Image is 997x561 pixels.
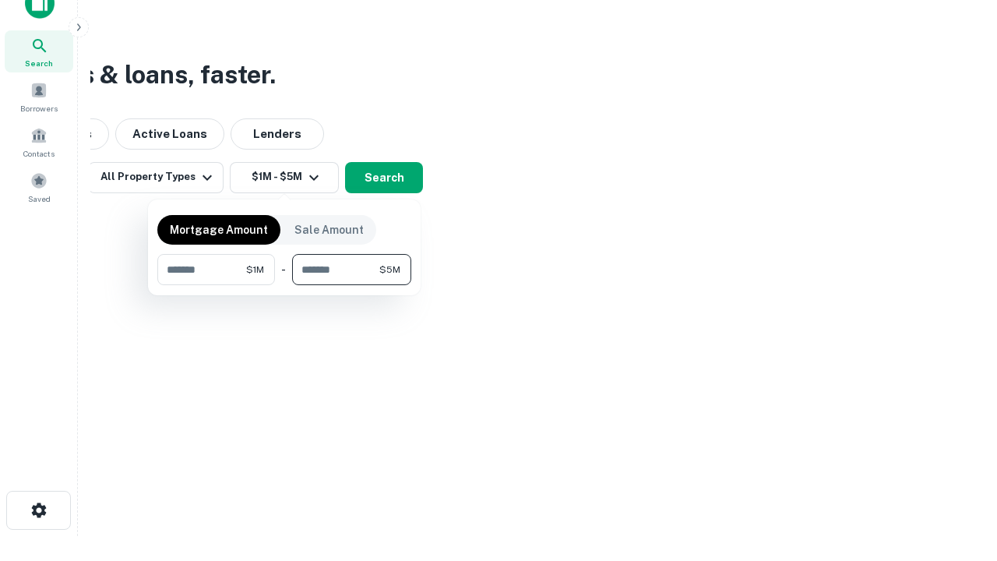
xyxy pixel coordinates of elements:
[170,221,268,238] p: Mortgage Amount
[294,221,364,238] p: Sale Amount
[246,263,264,277] span: $1M
[379,263,400,277] span: $5M
[281,254,286,285] div: -
[919,436,997,511] iframe: Chat Widget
